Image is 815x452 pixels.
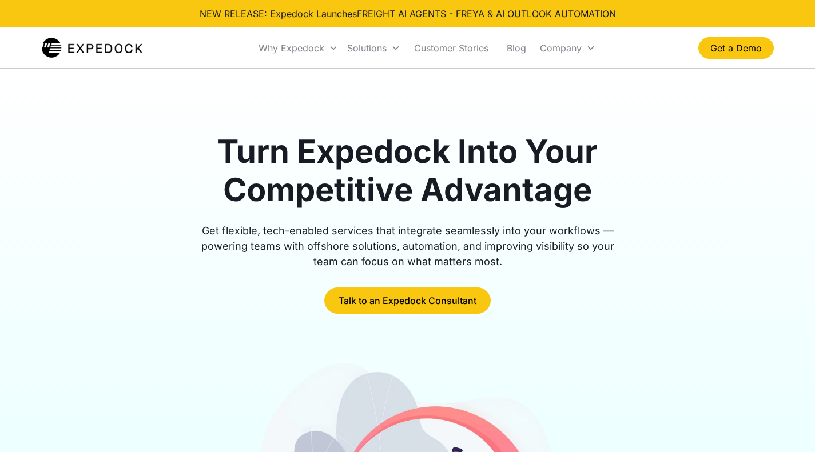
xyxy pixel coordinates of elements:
a: Blog [498,29,535,67]
a: FREIGHT AI AGENTS - FREYA & AI OUTLOOK AUTOMATION [357,8,616,19]
img: Expedock Logo [42,37,143,59]
h1: Turn Expedock Into Your Competitive Advantage [188,133,627,209]
div: NEW RELEASE: Expedock Launches [200,7,616,21]
div: Why Expedock [254,29,343,67]
a: home [42,37,143,59]
a: Talk to an Expedock Consultant [324,287,491,314]
div: Company [535,29,600,67]
div: Solutions [347,42,387,54]
a: Get a Demo [698,37,774,59]
div: Solutions [343,29,405,67]
div: Get flexible, tech-enabled services that integrate seamlessly into your workflows — powering team... [188,223,627,269]
div: Company [540,42,582,54]
div: Why Expedock [259,42,324,54]
a: Customer Stories [405,29,498,67]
